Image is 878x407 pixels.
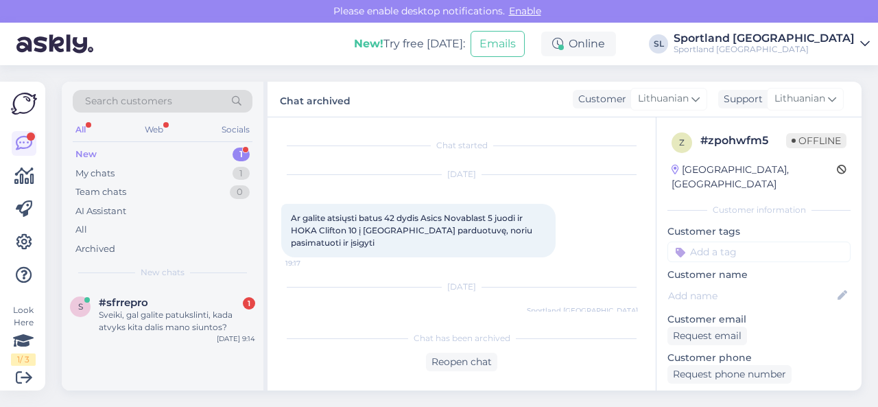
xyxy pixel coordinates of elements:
[75,167,115,181] div: My chats
[11,304,36,366] div: Look Here
[667,312,851,327] p: Customer email
[78,301,83,312] span: s
[11,93,37,115] img: Askly Logo
[786,133,846,148] span: Offline
[679,137,685,148] span: z
[426,353,497,371] div: Reopen chat
[414,332,510,345] span: Chat has been archived
[75,185,126,199] div: Team chats
[573,92,626,106] div: Customer
[99,309,255,334] div: Sveiki, gal galite patukslinti, kada atvyks kita dalis mano siuntos?
[291,213,534,248] span: Ar galite atsiųsti batus 42 dydis Asics Novablast 5 juodi ir HOKA Clifton 10 į [GEOGRAPHIC_DATA] ...
[774,91,825,106] span: Lithuanian
[11,353,36,366] div: 1 / 3
[217,334,255,344] div: [DATE] 9:14
[219,121,252,139] div: Socials
[667,389,851,404] p: Visited pages
[354,36,465,52] div: Try free [DATE]:
[667,365,792,384] div: Request phone number
[667,204,851,216] div: Customer information
[75,205,126,218] div: AI Assistant
[700,132,786,149] div: # zpohwfm5
[85,94,172,108] span: Search customers
[75,242,115,256] div: Archived
[667,224,851,239] p: Customer tags
[668,288,835,303] input: Add name
[667,242,851,262] input: Add a tag
[281,168,642,181] div: [DATE]
[75,223,87,237] div: All
[280,90,351,108] label: Chat archived
[285,258,337,268] span: 19:17
[667,327,747,345] div: Request email
[667,268,851,282] p: Customer name
[243,297,255,310] div: 1
[649,34,668,54] div: SL
[233,148,250,161] div: 1
[141,266,185,279] span: New chats
[672,163,837,191] div: [GEOGRAPHIC_DATA], [GEOGRAPHIC_DATA]
[230,185,250,199] div: 0
[638,91,689,106] span: Lithuanian
[233,167,250,181] div: 1
[354,37,383,50] b: New!
[674,44,855,55] div: Sportland [GEOGRAPHIC_DATA]
[73,121,88,139] div: All
[142,121,166,139] div: Web
[674,33,855,44] div: Sportland [GEOGRAPHIC_DATA]
[471,31,525,57] button: Emails
[281,281,642,293] div: [DATE]
[674,33,870,55] a: Sportland [GEOGRAPHIC_DATA]Sportland [GEOGRAPHIC_DATA]
[281,139,642,152] div: Chat started
[541,32,616,56] div: Online
[505,5,545,17] span: Enable
[75,148,97,161] div: New
[527,305,638,316] span: Sportland [GEOGRAPHIC_DATA]
[718,92,763,106] div: Support
[99,296,148,309] span: #sfrrepro
[667,351,851,365] p: Customer phone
